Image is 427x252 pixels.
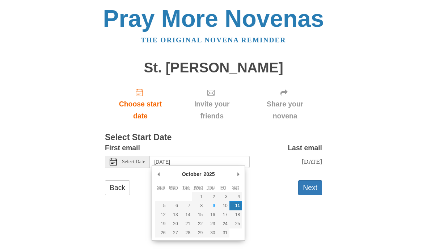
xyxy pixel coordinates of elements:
button: 16 [204,210,217,219]
abbr: Friday [220,185,226,190]
button: 6 [167,201,179,210]
span: Invite your friends [183,98,241,122]
input: Use the arrow keys to pick a date [150,156,250,168]
button: 3 [217,192,229,201]
button: Previous Month [155,169,162,180]
button: 25 [229,219,242,228]
button: 9 [204,201,217,210]
button: 26 [155,228,167,238]
span: Select Date [122,159,145,164]
abbr: Wednesday [194,185,203,190]
button: 19 [155,219,167,228]
div: Click "Next" to confirm your start date first. [248,83,322,126]
button: 7 [180,201,192,210]
label: First email [105,142,140,154]
button: 17 [217,210,229,219]
a: Pray More Novenas [103,5,324,32]
button: 5 [155,201,167,210]
button: 28 [180,228,192,238]
a: Choose start date [105,83,176,126]
h1: St. [PERSON_NAME] [105,60,322,76]
button: 30 [204,228,217,238]
abbr: Monday [169,185,178,190]
button: 15 [192,210,204,219]
button: Next Month [234,169,242,180]
div: 2025 [202,169,216,180]
button: 27 [167,228,179,238]
button: 12 [155,210,167,219]
button: 4 [229,192,242,201]
button: 29 [192,228,204,238]
label: Last email [288,142,322,154]
span: [DATE] [302,158,322,165]
abbr: Saturday [232,185,239,190]
abbr: Tuesday [182,185,190,190]
button: 18 [229,210,242,219]
button: 22 [192,219,204,228]
h3: Select Start Date [105,133,322,142]
div: October [181,169,203,180]
button: 1 [192,192,204,201]
button: 8 [192,201,204,210]
a: The original novena reminder [141,36,286,44]
abbr: Thursday [207,185,215,190]
button: 13 [167,210,179,219]
a: Back [105,180,130,195]
button: 21 [180,219,192,228]
button: 10 [217,201,229,210]
button: 11 [229,201,242,210]
button: 2 [204,192,217,201]
button: 14 [180,210,192,219]
button: Next [298,180,322,195]
button: 31 [217,228,229,238]
button: 24 [217,219,229,228]
abbr: Sunday [157,185,165,190]
span: Choose start date [112,98,169,122]
span: Share your novena [255,98,315,122]
div: Click "Next" to confirm your start date first. [176,83,248,126]
button: 20 [167,219,179,228]
button: 23 [204,219,217,228]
